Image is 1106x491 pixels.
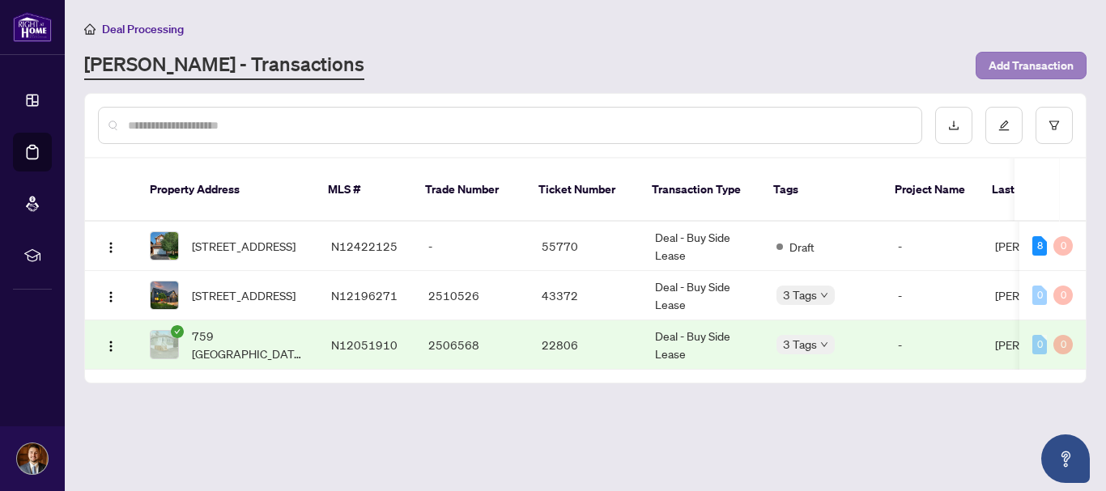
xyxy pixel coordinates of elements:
div: 0 [1053,335,1073,354]
th: Project Name [882,159,979,222]
span: check-circle [171,325,184,338]
span: edit [998,120,1010,131]
img: thumbnail-img [151,281,178,309]
td: - [885,271,982,320]
th: Ticket Number [525,159,639,222]
th: Tags [760,159,882,222]
img: thumbnail-img [151,331,178,358]
button: filter [1036,107,1073,144]
span: N12196271 [331,288,398,303]
img: Logo [104,290,117,303]
div: 0 [1053,286,1073,305]
th: Trade Number [412,159,525,222]
th: Last Updated By [979,159,1100,222]
div: 8 [1032,236,1047,256]
td: 2506568 [415,320,529,370]
span: down [820,341,828,349]
span: filter [1049,120,1060,131]
a: [PERSON_NAME] - Transactions [84,51,364,80]
span: 3 Tags [783,335,817,353]
span: 759 [GEOGRAPHIC_DATA][STREET_ADDRESS] [192,327,305,362]
button: Add Transaction [976,52,1087,79]
td: - [885,222,982,271]
img: logo [13,12,52,42]
div: 0 [1032,286,1047,305]
img: Logo [104,340,117,353]
td: - [415,222,529,271]
th: Property Address [137,159,315,222]
span: download [948,120,959,131]
td: [PERSON_NAME] [982,271,1104,320]
div: 0 [1053,236,1073,256]
div: 0 [1032,335,1047,354]
td: 22806 [529,320,642,370]
th: MLS # [315,159,412,222]
span: N12422125 [331,239,398,253]
td: [PERSON_NAME] [982,320,1104,370]
span: Draft [789,238,815,256]
td: [PERSON_NAME] [982,222,1104,271]
span: [STREET_ADDRESS] [192,286,296,304]
td: Deal - Buy Side Lease [642,222,764,271]
button: download [935,107,972,144]
td: 2510526 [415,271,529,320]
button: Logo [98,332,124,358]
button: Logo [98,282,124,308]
td: - [885,320,982,370]
button: edit [985,107,1023,144]
span: Deal Processing [102,22,184,36]
td: 55770 [529,222,642,271]
span: Add Transaction [989,53,1074,78]
span: down [820,291,828,299]
span: home [84,23,96,35]
th: Transaction Type [639,159,760,222]
span: N12051910 [331,337,398,352]
img: Logo [104,241,117,254]
button: Logo [98,233,124,259]
img: thumbnail-img [151,232,178,260]
span: 3 Tags [783,286,817,304]
td: 43372 [529,271,642,320]
button: Open asap [1041,434,1090,483]
td: Deal - Buy Side Lease [642,320,764,370]
span: [STREET_ADDRESS] [192,237,296,255]
td: Deal - Buy Side Lease [642,271,764,320]
img: Profile Icon [17,443,48,474]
